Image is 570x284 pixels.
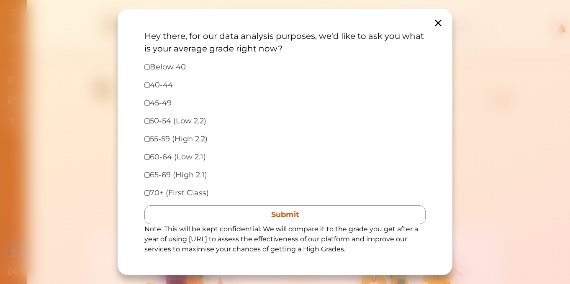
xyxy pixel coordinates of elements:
[150,187,209,199] label: 70+ (First Class)
[144,30,426,55] p: Hey there, for our data analysis purposes, we'd like to ask you what is your average grade right ...
[144,205,426,224] button: Submit
[150,61,186,73] label: Below 40
[150,169,207,181] label: 65-69 (High 2.1)
[150,97,172,109] label: 45-49
[150,115,206,127] label: 50-54 (Low 2.2)
[150,151,206,163] label: 60-64 (Low 2.1)
[150,133,208,145] label: 55-59 (High 2.2)
[150,79,173,91] label: 40-44
[144,224,426,254] p: Note: This will be kept confidential. We will compare it to the grade you get after a year of usi...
